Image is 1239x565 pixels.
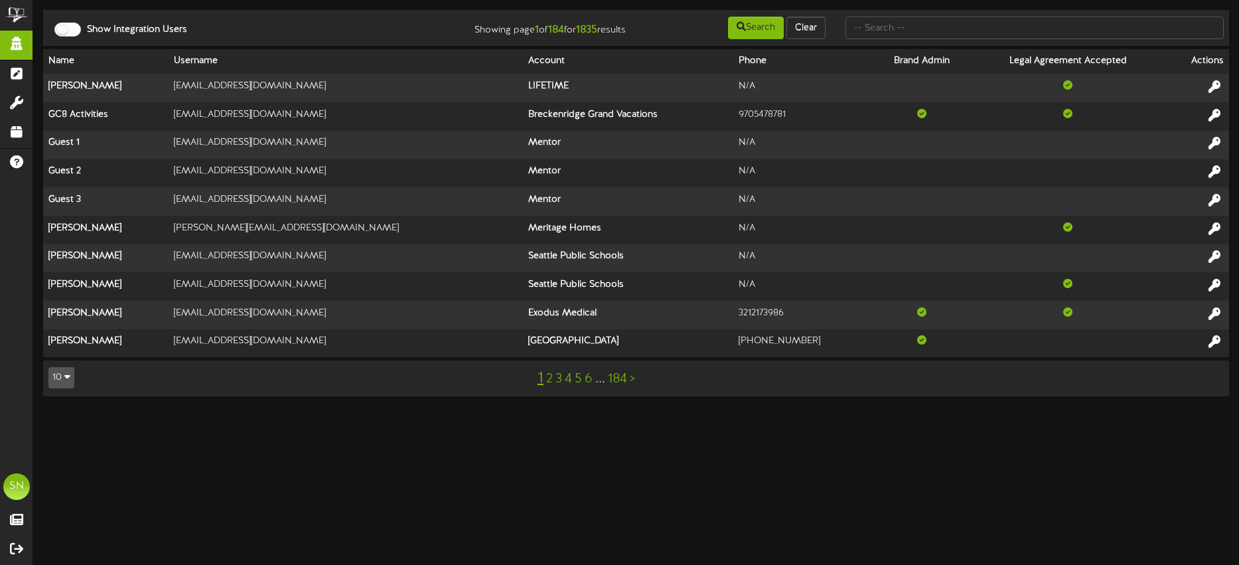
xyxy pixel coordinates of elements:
td: N/A [733,244,872,273]
td: [PHONE_NUMBER] [733,329,872,357]
label: Show Integration Users [77,23,187,37]
a: 184 [608,372,627,386]
th: Mentor [523,159,733,188]
th: Username [169,49,523,74]
div: SN [3,473,30,500]
td: [EMAIL_ADDRESS][DOMAIN_NAME] [169,159,523,188]
td: N/A [733,272,872,301]
a: 5 [575,372,582,386]
th: [PERSON_NAME] [43,272,169,301]
td: 9705478781 [733,102,872,131]
td: N/A [733,216,872,244]
a: 3 [555,372,562,386]
a: 2 [546,372,553,386]
td: [EMAIL_ADDRESS][DOMAIN_NAME] [169,131,523,159]
th: Guest 2 [43,159,169,188]
th: Mentor [523,187,733,216]
th: Phone [733,49,872,74]
strong: 1835 [576,24,597,36]
th: Seattle Public Schools [523,244,733,273]
button: Clear [786,17,826,39]
strong: 1 [535,24,539,36]
td: [EMAIL_ADDRESS][DOMAIN_NAME] [169,102,523,131]
th: Actions [1164,49,1229,74]
a: > [630,372,635,386]
td: [EMAIL_ADDRESS][DOMAIN_NAME] [169,74,523,102]
td: [EMAIL_ADDRESS][DOMAIN_NAME] [169,272,523,301]
td: 3212173986 [733,301,872,329]
th: Legal Agreement Accepted [972,49,1164,74]
td: [PERSON_NAME][EMAIL_ADDRESS][DOMAIN_NAME] [169,216,523,244]
th: Name [43,49,169,74]
strong: 184 [548,24,564,36]
th: [PERSON_NAME] [43,301,169,329]
th: Guest 3 [43,187,169,216]
div: Showing page of for results [437,15,636,38]
th: Guest 1 [43,131,169,159]
td: N/A [733,131,872,159]
td: N/A [733,159,872,188]
th: [PERSON_NAME] [43,329,169,357]
td: N/A [733,187,872,216]
input: -- Search -- [845,17,1224,39]
a: 1 [538,370,544,387]
button: 10 [48,367,74,388]
th: Account [523,49,733,74]
td: N/A [733,74,872,102]
td: [EMAIL_ADDRESS][DOMAIN_NAME] [169,301,523,329]
td: [EMAIL_ADDRESS][DOMAIN_NAME] [169,187,523,216]
td: [EMAIL_ADDRESS][DOMAIN_NAME] [169,329,523,357]
a: 4 [565,372,572,386]
th: Breckenridge Grand Vacations [523,102,733,131]
th: Exodus Medical [523,301,733,329]
th: Brand Admin [872,49,972,74]
button: Search [728,17,784,39]
th: LIFETIME [523,74,733,102]
th: [PERSON_NAME] [43,216,169,244]
th: [GEOGRAPHIC_DATA] [523,329,733,357]
a: ... [595,372,605,386]
th: [PERSON_NAME] [43,74,169,102]
a: 6 [585,372,593,386]
td: [EMAIL_ADDRESS][DOMAIN_NAME] [169,244,523,273]
th: Seattle Public Schools [523,272,733,301]
th: [PERSON_NAME] [43,244,169,273]
th: Meritage Homes [523,216,733,244]
th: Mentor [523,131,733,159]
th: GC8 Activities [43,102,169,131]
